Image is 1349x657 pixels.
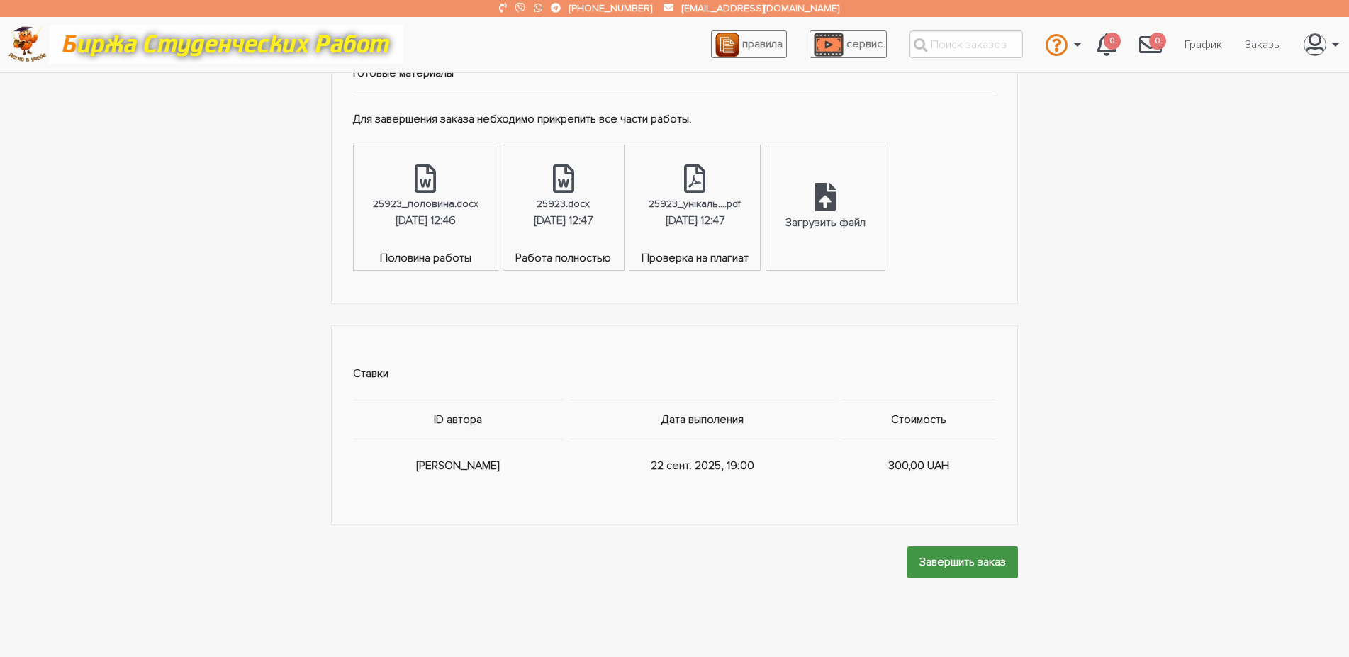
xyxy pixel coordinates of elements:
[8,26,47,62] img: logo-c4363faeb99b52c628a42810ed6dfb4293a56d4e4775eb116515dfe7f33672af.png
[1128,26,1173,64] a: 0
[838,400,996,439] th: Стоимость
[785,214,866,232] div: Загрузить файл
[396,212,456,230] div: [DATE] 12:46
[629,145,760,249] a: 25923_унікаль....pdf[DATE] 12:47
[566,400,838,439] th: Дата выполения
[814,33,844,57] img: play_icon-49f7f135c9dc9a03216cfdbccbe1e3994649169d890fb554cedf0eac35a01ba8.png
[715,33,739,57] img: agreement_icon-feca34a61ba7f3d1581b08bc946b2ec1ccb426f67415f344566775c155b7f62c.png
[682,2,839,14] a: [EMAIL_ADDRESS][DOMAIN_NAME]
[1104,33,1121,50] span: 0
[742,37,783,51] span: правила
[1085,26,1128,64] a: 0
[1173,31,1233,58] a: График
[569,2,652,14] a: [PHONE_NUMBER]
[353,347,997,400] td: Ставки
[711,30,787,58] a: правила
[566,439,838,492] td: 22 сент. 2025, 19:00
[909,30,1023,58] input: Поиск заказов
[1233,31,1292,58] a: Заказы
[354,145,498,249] a: 25923_половина.docx[DATE] 12:46
[353,439,567,492] td: [PERSON_NAME]
[353,111,997,129] p: Для завершения заказа небходимо прикрепить все части работы.
[907,546,1018,578] input: Завершить заказ
[353,400,567,439] th: ID автора
[846,37,883,51] span: сервис
[503,145,623,249] a: 25923.docx[DATE] 12:47
[629,249,760,270] span: Проверка на плагиат
[649,196,741,212] div: 25923_унікаль....pdf
[1149,33,1166,50] span: 0
[373,196,478,212] div: 25923_половина.docx
[838,439,996,492] td: 300,00 UAH
[537,196,590,212] div: 25923.docx
[49,25,403,64] img: motto-12e01f5a76059d5f6a28199ef077b1f78e012cfde436ab5cf1d4517935686d32.gif
[353,66,454,80] strong: Готовые материалы
[354,249,498,270] span: Половина работы
[503,249,623,270] span: Работа полностью
[810,30,887,58] a: сервис
[534,212,593,230] div: [DATE] 12:47
[666,212,724,230] div: [DATE] 12:47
